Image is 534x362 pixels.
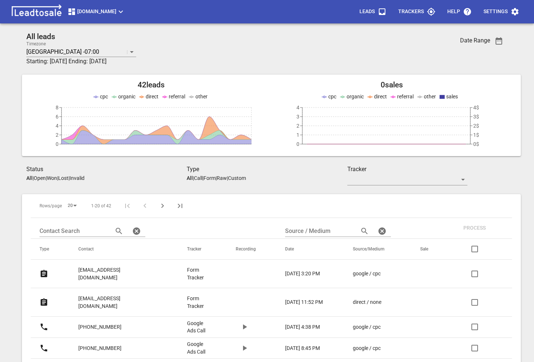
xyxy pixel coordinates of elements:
a: [EMAIL_ADDRESS][DOMAIN_NAME] [78,290,158,315]
span: referral [169,94,185,99]
tspan: 1$ [473,132,479,138]
button: [DOMAIN_NAME] [64,4,128,19]
span: organic [118,94,135,99]
a: Google Ads Call [187,320,206,335]
span: cpc [100,94,108,99]
h3: Date Range [460,37,490,44]
svg: Form [40,298,48,307]
p: [DATE] 3:20 PM [285,270,320,278]
h3: Type [187,165,347,174]
p: [DATE] 11:52 PM [285,298,323,306]
a: [PHONE_NUMBER] [78,339,122,357]
aside: All [187,175,193,181]
a: [DATE] 3:20 PM [285,270,324,278]
span: | [68,175,70,181]
p: Call [194,175,202,181]
aside: All [26,175,33,181]
p: [DATE] 8:45 PM [285,344,320,352]
tspan: 4 [56,123,59,129]
tspan: 0 [56,141,59,147]
span: | [33,175,34,181]
p: google / cpc [353,344,381,352]
svg: Call [40,323,48,331]
p: Invalid [70,175,85,181]
span: | [57,175,58,181]
span: other [424,94,436,99]
a: [DATE] 4:38 PM [285,323,324,331]
tspan: 4 [296,105,299,110]
p: Custom [228,175,246,181]
th: Source/Medium [344,239,411,260]
p: Google Ads Call [187,340,206,355]
tspan: 2$ [473,123,479,129]
tspan: 4$ [473,105,479,110]
span: | [216,175,217,181]
span: | [193,175,194,181]
tspan: 1 [296,132,299,138]
h2: All leads [26,32,427,41]
p: Trackers [398,8,424,15]
p: Raw [217,175,227,181]
span: other [195,94,208,99]
svg: Call [40,344,48,352]
p: direct / none [353,298,381,306]
a: Form Tracker [187,295,206,310]
span: sales [446,94,458,99]
p: Form [203,175,216,181]
th: Sale [411,239,449,260]
span: direct [146,94,158,99]
span: direct [374,94,387,99]
a: google / cpc [353,323,391,331]
a: [EMAIL_ADDRESS][DOMAIN_NAME] [78,261,158,286]
span: 1-20 of 42 [91,203,111,209]
p: [EMAIL_ADDRESS][DOMAIN_NAME] [78,266,158,281]
span: | [46,175,47,181]
h2: 42 leads [31,80,272,90]
p: Open [34,175,46,181]
span: | [227,175,228,181]
button: Date Range [490,32,508,50]
tspan: 0 [296,141,299,147]
p: [PHONE_NUMBER] [78,323,122,331]
span: organic [347,94,364,99]
p: [GEOGRAPHIC_DATA] -07:00 [26,48,99,56]
tspan: 3 [296,114,299,120]
p: google / cpc [353,270,381,278]
a: direct / none [353,298,391,306]
th: Date [276,239,344,260]
tspan: 8 [56,105,59,110]
a: google / cpc [353,270,391,278]
th: Tracker [178,239,227,260]
h2: 0 sales [272,80,512,90]
p: [DATE] 4:38 PM [285,323,320,331]
th: Contact [70,239,178,260]
th: Type [31,239,70,260]
p: [EMAIL_ADDRESS][DOMAIN_NAME] [78,295,158,310]
img: logo [9,4,64,19]
a: [PHONE_NUMBER] [78,318,122,336]
span: referral [397,94,414,99]
tspan: 2 [296,123,299,129]
tspan: 2 [56,132,59,138]
p: google / cpc [353,323,381,331]
button: Last Page [171,197,189,215]
label: Timezone [26,42,46,46]
h3: Tracker [347,165,468,174]
span: Rows/page [40,203,62,209]
a: [DATE] 11:52 PM [285,298,324,306]
p: [PHONE_NUMBER] [78,344,122,352]
div: 20 [65,201,79,211]
a: [DATE] 8:45 PM [285,344,324,352]
p: Lost [58,175,68,181]
a: Form Tracker [187,266,206,281]
span: cpc [328,94,336,99]
p: Help [447,8,460,15]
span: [DOMAIN_NAME] [67,7,125,16]
h3: Starting: [DATE] Ending: [DATE] [26,57,427,66]
svg: Form [40,269,48,278]
th: Recording [227,239,276,260]
p: Leads [359,8,375,15]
